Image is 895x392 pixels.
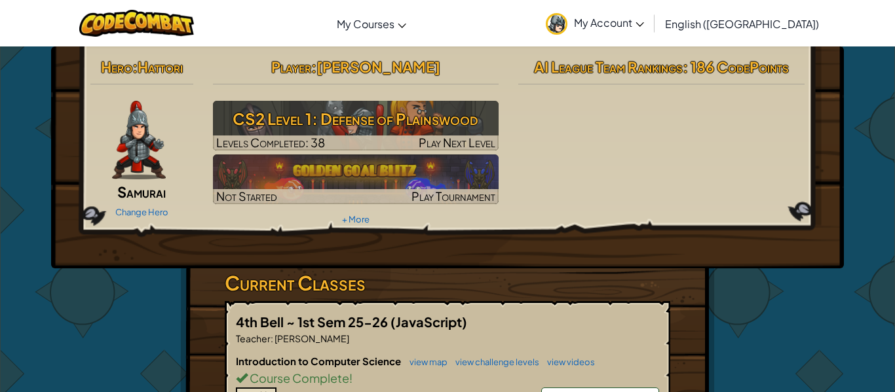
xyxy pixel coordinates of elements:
a: My Courses [330,6,413,41]
span: English ([GEOGRAPHIC_DATA]) [665,17,819,31]
span: : 186 CodePoints [683,58,789,76]
a: + More [342,214,370,224]
span: Levels Completed: 38 [216,135,325,150]
a: Change Hero [115,207,168,217]
span: AI League Team Rankings [534,58,683,76]
span: My Account [574,16,644,29]
span: Introduction to Computer Science [236,355,403,367]
span: Player [271,58,311,76]
span: : [311,58,316,76]
span: My Courses [337,17,394,31]
span: [PERSON_NAME] [273,332,349,344]
span: (JavaScript) [390,313,467,330]
span: Course Complete [248,370,349,385]
a: view map [403,357,447,367]
span: Play Next Level [419,135,495,150]
span: : [132,58,138,76]
span: Hattori [138,58,183,76]
a: view videos [541,357,595,367]
img: samurai.pose.png [112,101,166,179]
span: Not Started [216,188,277,204]
img: avatar [546,13,567,35]
a: Not StartedPlay Tournament [213,154,499,204]
span: : [271,332,273,344]
span: 4th Bell ~ 1st Sem 25-26 [236,313,390,330]
a: Play Next Level [213,101,499,151]
span: [PERSON_NAME] [316,58,440,76]
h3: CS2 Level 1: Defense of Plainswood [213,104,499,134]
span: Teacher [236,332,271,344]
img: CodeCombat logo [79,10,194,37]
a: English ([GEOGRAPHIC_DATA]) [658,6,826,41]
span: Play Tournament [411,188,495,204]
h3: Current Classes [225,268,670,298]
span: Hero [101,58,132,76]
img: Golden Goal [213,154,499,204]
span: Samurai [117,183,166,201]
a: My Account [539,3,651,44]
span: ! [349,370,352,385]
a: view challenge levels [449,357,539,367]
img: CS2 Level 1: Defense of Plainswood [213,101,499,151]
